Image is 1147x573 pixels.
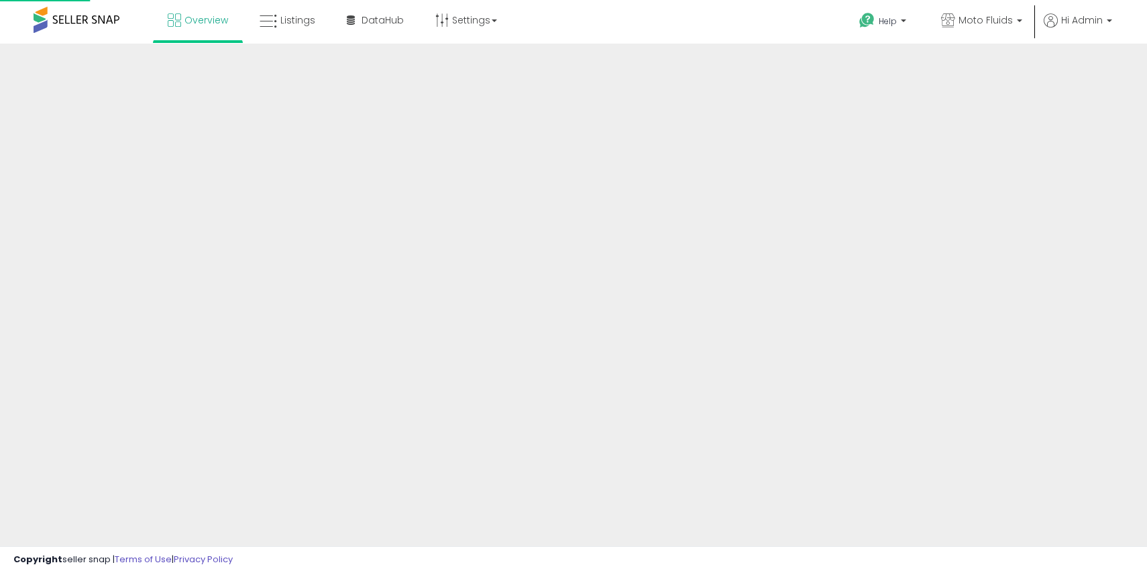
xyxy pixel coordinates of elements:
span: Hi Admin [1061,13,1103,27]
span: Moto Fluids [959,13,1013,27]
a: Terms of Use [115,553,172,566]
span: DataHub [362,13,404,27]
span: Overview [184,13,228,27]
i: Get Help [859,12,875,29]
strong: Copyright [13,553,62,566]
span: Listings [280,13,315,27]
a: Privacy Policy [174,553,233,566]
a: Help [849,2,920,44]
span: Help [879,15,897,27]
a: Hi Admin [1044,13,1112,44]
div: seller snap | | [13,554,233,566]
